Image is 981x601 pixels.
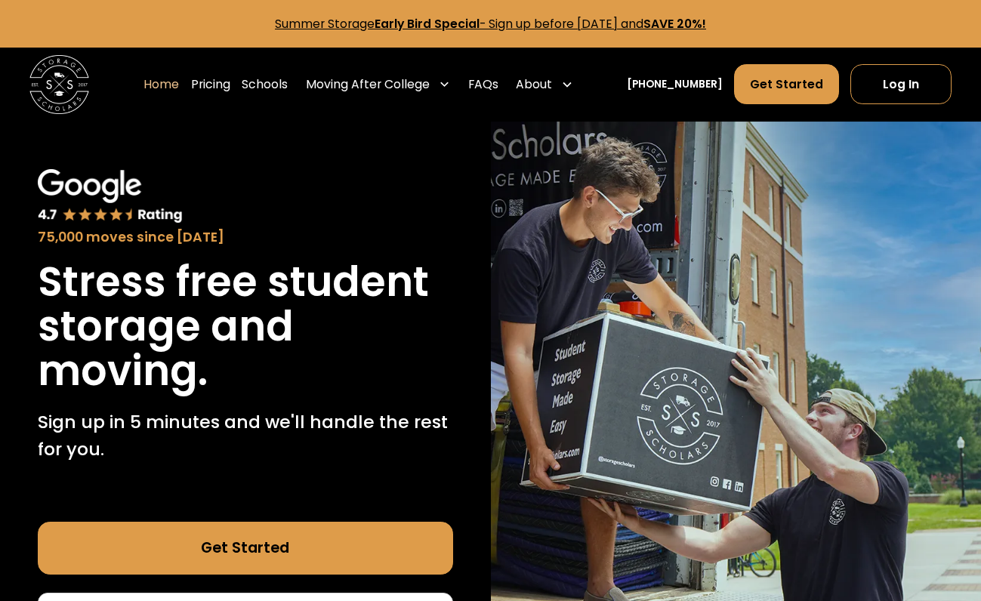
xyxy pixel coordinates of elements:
div: About [511,63,579,105]
h1: Stress free student storage and moving. [38,260,453,394]
div: Moving After College [306,76,430,94]
a: Pricing [191,63,230,105]
div: 75,000 moves since [DATE] [38,227,453,248]
div: About [516,76,552,94]
strong: Early Bird Special [375,16,480,32]
a: Schools [242,63,288,105]
img: Storage Scholars main logo [29,55,89,115]
a: Log In [850,64,952,104]
a: home [29,55,89,115]
p: Sign up in 5 minutes and we'll handle the rest for you. [38,408,453,462]
a: Get Started [734,64,838,104]
a: Get Started [38,522,453,575]
strong: SAVE 20%! [643,16,706,32]
a: Home [143,63,179,105]
img: Google 4.7 star rating [38,169,183,225]
a: Summer StorageEarly Bird Special- Sign up before [DATE] andSAVE 20%! [275,16,706,32]
a: FAQs [468,63,498,105]
a: [PHONE_NUMBER] [627,77,723,93]
div: Moving After College [300,63,456,105]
